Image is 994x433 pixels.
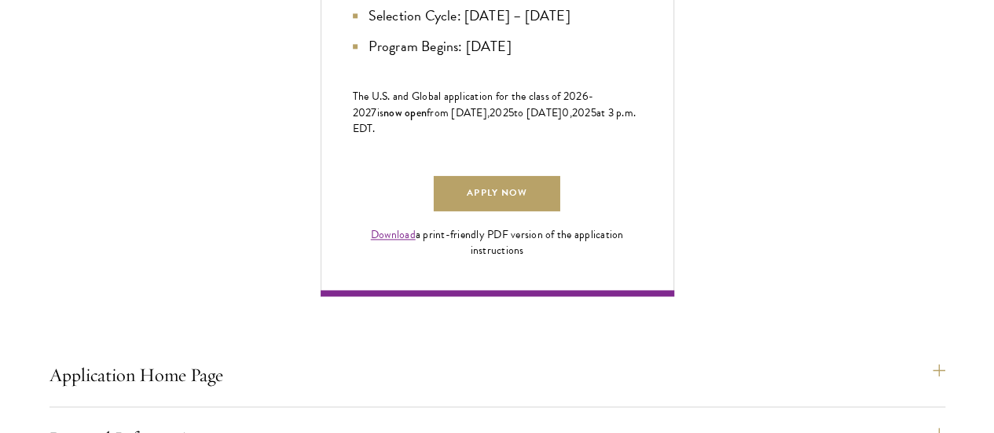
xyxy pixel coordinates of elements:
[490,105,508,121] span: 202
[353,88,582,105] span: The U.S. and Global application for the class of 202
[353,105,636,137] span: at 3 p.m. EDT.
[562,105,569,121] span: 0
[353,227,642,259] div: a print-friendly PDF version of the application instructions
[591,105,596,121] span: 5
[514,105,562,121] span: to [DATE]
[353,5,642,27] li: Selection Cycle: [DATE] – [DATE]
[377,105,384,121] span: is
[572,105,591,121] span: 202
[353,88,594,121] span: -202
[383,105,427,120] span: now open
[353,35,642,57] li: Program Begins: [DATE]
[582,88,589,105] span: 6
[371,226,416,243] a: Download
[50,356,945,394] button: Application Home Page
[427,105,490,121] span: from [DATE],
[570,105,572,121] span: ,
[434,176,559,211] a: Apply Now
[508,105,514,121] span: 5
[371,105,376,121] span: 7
